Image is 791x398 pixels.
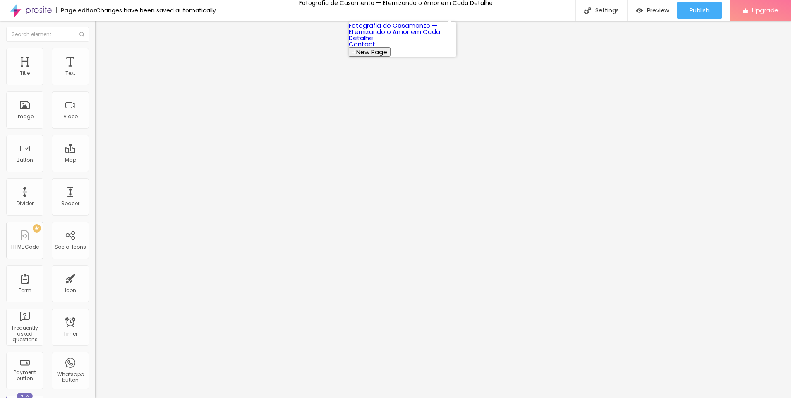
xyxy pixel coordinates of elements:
[17,201,34,206] div: Divider
[677,2,722,19] button: Publish
[349,21,440,42] a: Fotografia de Casamento — Eternizando o Amor em Cada Detalhe
[55,244,86,250] div: Social Icons
[63,331,77,337] div: Timer
[54,372,86,384] div: Whatsapp button
[636,7,643,14] img: view-1.svg
[11,244,39,250] div: HTML Code
[349,40,375,48] a: Contact
[356,48,387,56] span: New Page
[65,70,75,76] div: Text
[65,288,76,293] div: Icon
[19,288,31,293] div: Form
[63,114,78,120] div: Video
[6,27,89,42] input: Search element
[752,7,779,14] span: Upgrade
[17,157,33,163] div: Button
[56,7,96,13] div: Page editor
[628,2,677,19] button: Preview
[8,369,41,381] div: Payment button
[20,70,30,76] div: Title
[8,325,41,343] div: Frequently asked questions
[61,201,79,206] div: Spacer
[584,7,591,14] img: Icone
[690,7,710,14] span: Publish
[96,7,216,13] div: Changes have been saved automatically
[65,157,76,163] div: Map
[349,47,391,57] button: New Page
[647,7,669,14] span: Preview
[79,32,84,37] img: Icone
[17,114,34,120] div: Image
